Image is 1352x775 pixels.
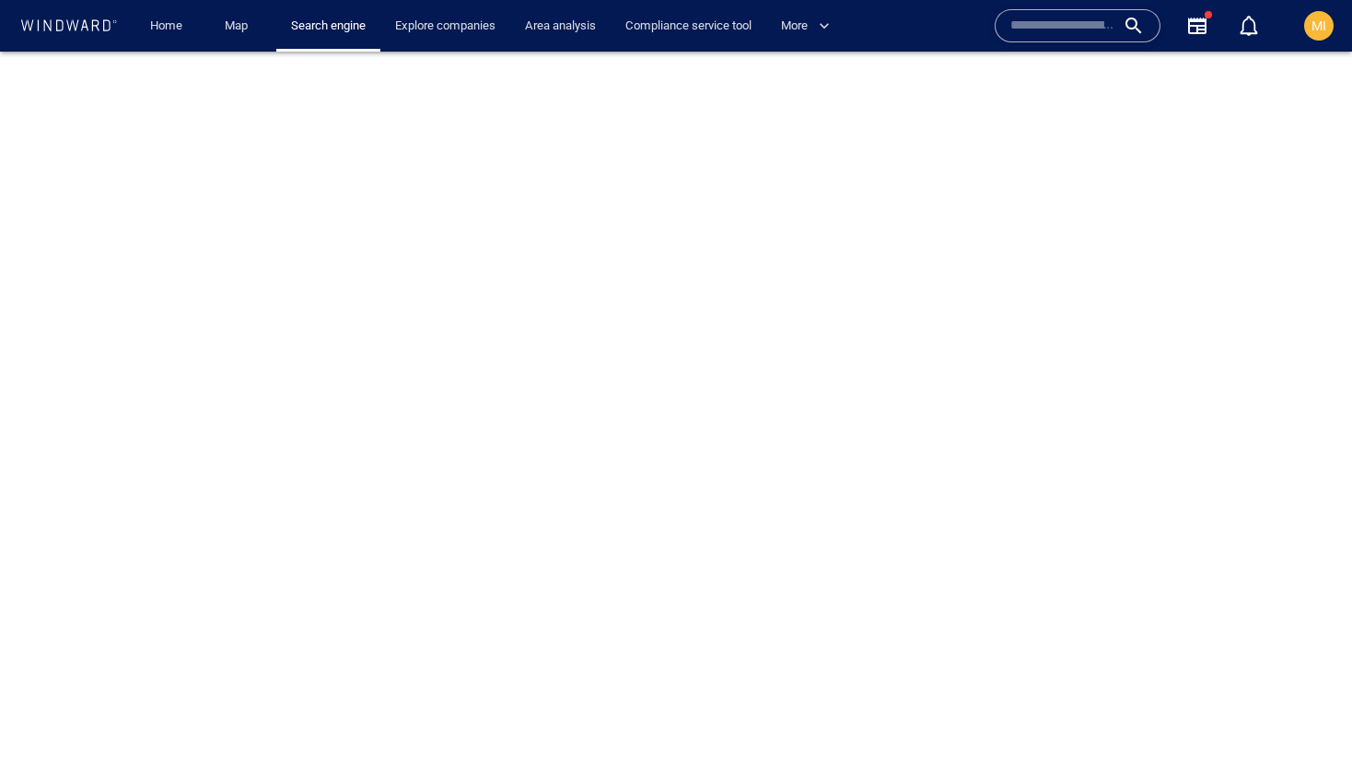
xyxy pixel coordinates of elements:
button: MI [1300,7,1337,44]
a: Home [143,10,190,42]
button: More [774,10,845,42]
a: Compliance service tool [618,10,759,42]
iframe: Chat [1274,692,1338,761]
a: Search engine [284,10,373,42]
div: Notification center [1238,15,1260,37]
a: Map [217,10,262,42]
button: Map [210,10,269,42]
a: Area analysis [518,10,603,42]
a: Explore companies [388,10,503,42]
span: MI [1311,18,1326,33]
span: More [781,16,830,37]
button: Home [136,10,195,42]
